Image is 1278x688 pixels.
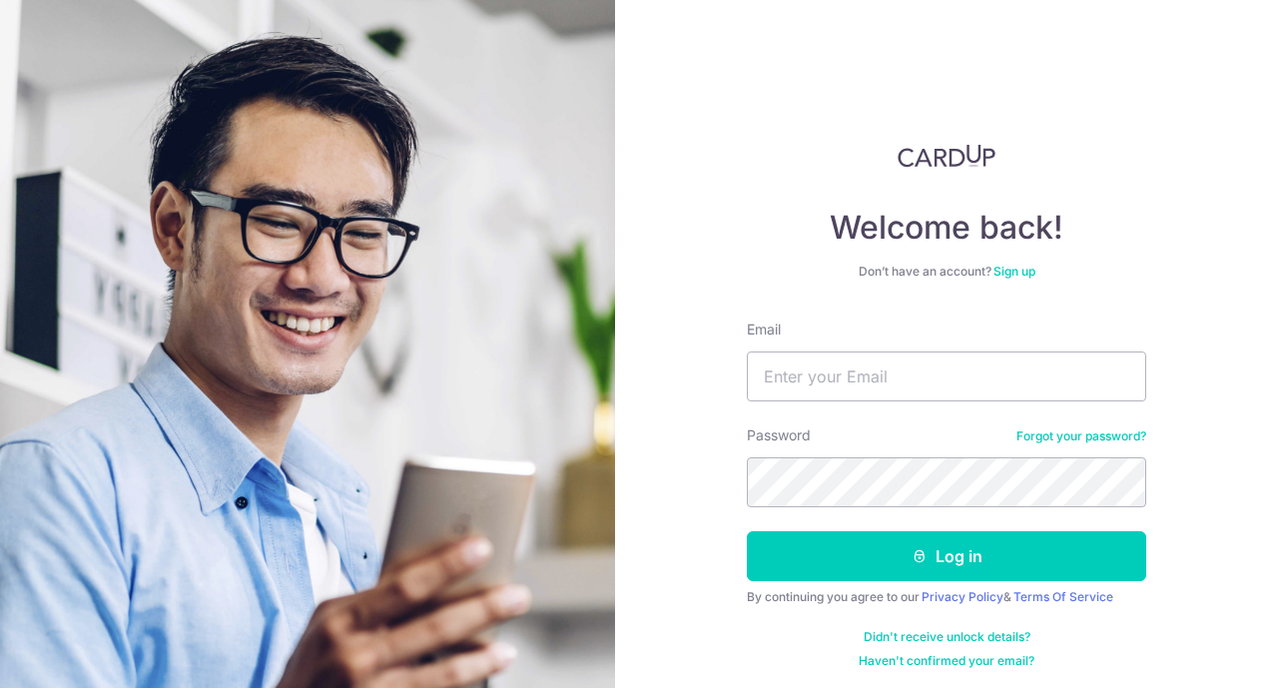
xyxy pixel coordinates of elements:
label: Email [747,320,781,340]
h4: Welcome back! [747,208,1146,248]
button: Log in [747,531,1146,581]
div: Don’t have an account? [747,264,1146,280]
a: Haven't confirmed your email? [859,653,1034,669]
label: Password [747,425,811,445]
a: Didn't receive unlock details? [864,629,1030,645]
img: CardUp Logo [898,144,995,168]
a: Sign up [993,264,1035,279]
a: Terms Of Service [1013,589,1113,604]
a: Privacy Policy [922,589,1003,604]
div: By continuing you agree to our & [747,589,1146,605]
a: Forgot your password? [1016,428,1146,444]
input: Enter your Email [747,351,1146,401]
